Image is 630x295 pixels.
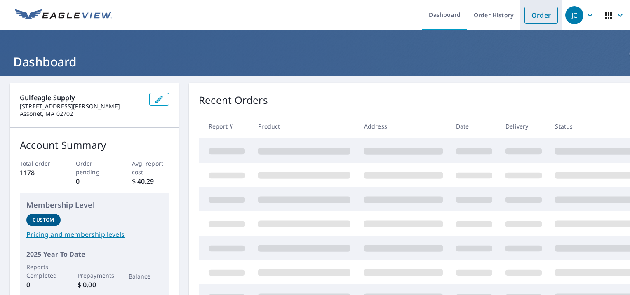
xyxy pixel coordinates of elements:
p: $ 40.29 [132,176,169,186]
h1: Dashboard [10,53,620,70]
p: Order pending [76,159,113,176]
a: Pricing and membership levels [26,229,162,239]
img: EV Logo [15,9,112,21]
p: 2025 Year To Date [26,249,162,259]
p: Avg. report cost [132,159,169,176]
p: $ 0.00 [78,280,112,290]
p: 0 [76,176,113,186]
p: Gulfeagle Supply [20,93,143,103]
p: [STREET_ADDRESS][PERSON_NAME] [20,103,143,110]
p: Membership Level [26,199,162,211]
a: Order [524,7,558,24]
p: 0 [26,280,61,290]
p: Balance [129,272,163,281]
p: Reports Completed [26,262,61,280]
th: Delivery [499,114,548,138]
p: Total order [20,159,57,168]
p: Custom [33,216,54,224]
p: 1178 [20,168,57,178]
p: Assonet, MA 02702 [20,110,143,117]
th: Report # [199,114,252,138]
p: Prepayments [78,271,112,280]
div: JC [565,6,583,24]
th: Product [252,114,357,138]
p: Account Summary [20,138,169,152]
th: Date [449,114,499,138]
th: Address [357,114,449,138]
p: Recent Orders [199,93,268,108]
